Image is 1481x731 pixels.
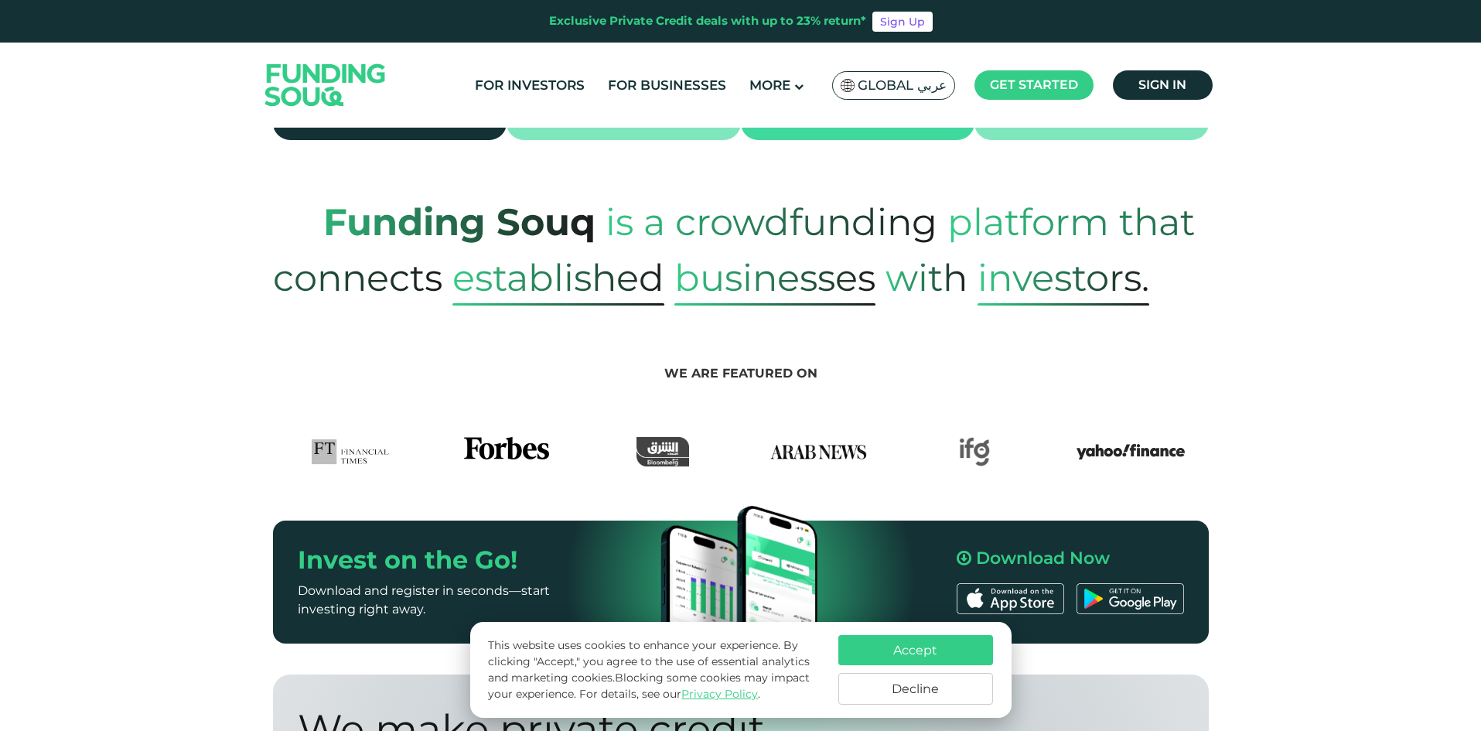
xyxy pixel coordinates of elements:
span: established [452,250,664,306]
button: Decline [838,673,993,705]
span: For details, see our . [579,687,760,701]
p: Download and register in seconds—start investing right away. [298,582,604,619]
span: More [749,77,790,93]
img: Yahoo Finance Logo [1077,437,1185,466]
span: Investors. [978,250,1149,306]
span: with [886,240,967,316]
img: Logo [250,46,401,124]
div: Exclusive Private Credit deals with up to 23% return* [549,12,866,30]
a: Sign Up [872,12,933,32]
img: Google Play [1077,583,1184,614]
a: For Investors [471,73,589,98]
a: Sign in [1113,70,1213,100]
img: Arab News Logo [764,437,872,466]
span: Businesses [674,250,875,306]
img: IFG Logo [959,437,990,466]
span: Invest on the Go! [298,545,517,575]
span: is a crowdfunding [606,184,937,260]
button: Accept [838,635,993,665]
strong: Funding Souq [323,200,595,244]
img: SA Flag [841,79,855,92]
img: App Store [957,583,1064,614]
span: Blocking some cookies may impact your experience. [488,671,810,701]
span: Download Now [976,548,1110,569]
img: Forbes Logo [464,437,549,466]
a: For Businesses [604,73,730,98]
span: We are featured on [664,366,817,381]
p: This website uses cookies to enhance your experience. By clicking "Accept," you agree to the use ... [488,637,822,702]
img: Asharq Business Logo [636,437,689,466]
span: Get started [990,77,1078,92]
span: Sign in [1138,77,1186,92]
span: Global عربي [858,77,947,94]
img: FTLogo Logo [312,437,390,466]
span: platform that connects [273,184,1195,316]
img: Mobile App [648,483,834,668]
a: Privacy Policy [681,687,758,701]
